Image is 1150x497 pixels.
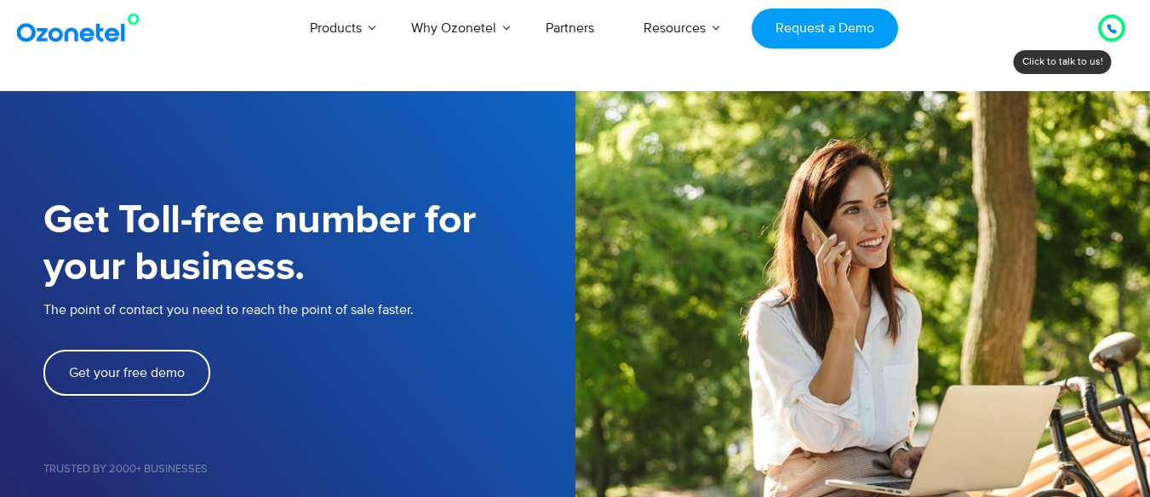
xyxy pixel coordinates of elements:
[69,366,185,380] span: Get your free demo
[43,464,575,475] h5: Trusted by 2000+ Businesses
[43,197,575,291] h1: Get Toll-free number for your business.
[752,9,897,49] a: Request a Demo
[43,300,575,320] p: The point of contact you need to reach the point of sale faster.
[43,350,210,396] a: Get your free demo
